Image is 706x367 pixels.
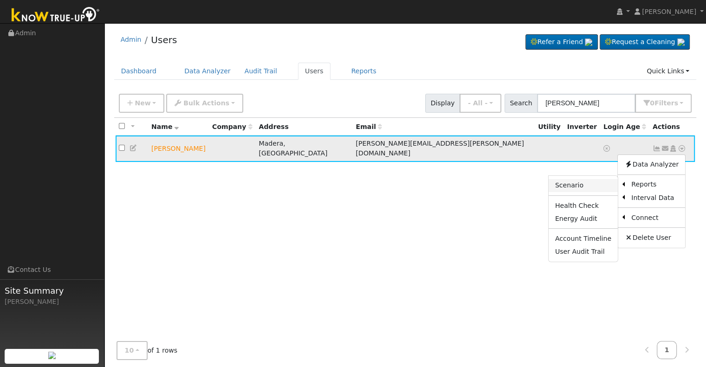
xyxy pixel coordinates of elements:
[538,122,561,132] div: Utility
[135,99,150,107] span: New
[121,36,142,43] a: Admin
[661,144,669,154] a: larry.belvin@proton.me
[117,341,178,360] span: of 1 rows
[674,99,678,107] span: s
[298,63,330,80] a: Users
[549,199,618,212] a: Health Check Report
[635,94,692,113] button: 0Filters
[549,232,618,245] a: Account Timeline Report
[177,63,238,80] a: Data Analyzer
[255,135,352,162] td: Madera, [GEOGRAPHIC_DATA]
[653,145,661,152] a: Not connected
[505,94,538,113] span: Search
[48,352,56,359] img: retrieve
[151,123,179,130] span: Name
[654,99,678,107] span: Filter
[600,34,690,50] a: Request a Cleaning
[603,123,646,130] span: Days since last login
[259,122,350,132] div: Address
[119,94,165,113] button: New
[460,94,501,113] button: - All -
[356,140,524,157] span: [PERSON_NAME][EMAIL_ADDRESS][PERSON_NAME][DOMAIN_NAME]
[677,39,685,46] img: retrieve
[625,191,685,204] a: Interval Data
[166,94,243,113] button: Bulk Actions
[567,122,597,132] div: Inverter
[148,135,209,162] td: Lead
[425,94,460,113] span: Display
[549,212,618,225] a: Energy Audit Report
[114,63,164,80] a: Dashboard
[640,63,696,80] a: Quick Links
[117,341,148,360] button: 10
[356,123,382,130] span: Email
[618,231,685,244] a: Delete User
[642,8,696,15] span: [PERSON_NAME]
[130,144,138,152] a: Edit User
[585,39,592,46] img: retrieve
[238,63,284,80] a: Audit Trail
[5,297,99,307] div: [PERSON_NAME]
[212,123,252,130] span: Company name
[603,145,612,152] a: No login access
[653,122,692,132] div: Actions
[537,94,635,113] input: Search
[549,245,618,258] a: User Audit Trail
[344,63,383,80] a: Reports
[618,158,685,171] a: Data Analyzer
[183,99,229,107] span: Bulk Actions
[625,211,685,224] a: Connect
[7,5,104,26] img: Know True-Up
[678,144,686,154] a: Other actions
[525,34,598,50] a: Refer a Friend
[151,34,177,45] a: Users
[669,145,677,152] a: Login As
[625,178,685,191] a: Reports
[549,179,618,192] a: Scenario Report
[125,347,134,354] span: 10
[657,341,677,359] a: 1
[5,284,99,297] span: Site Summary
